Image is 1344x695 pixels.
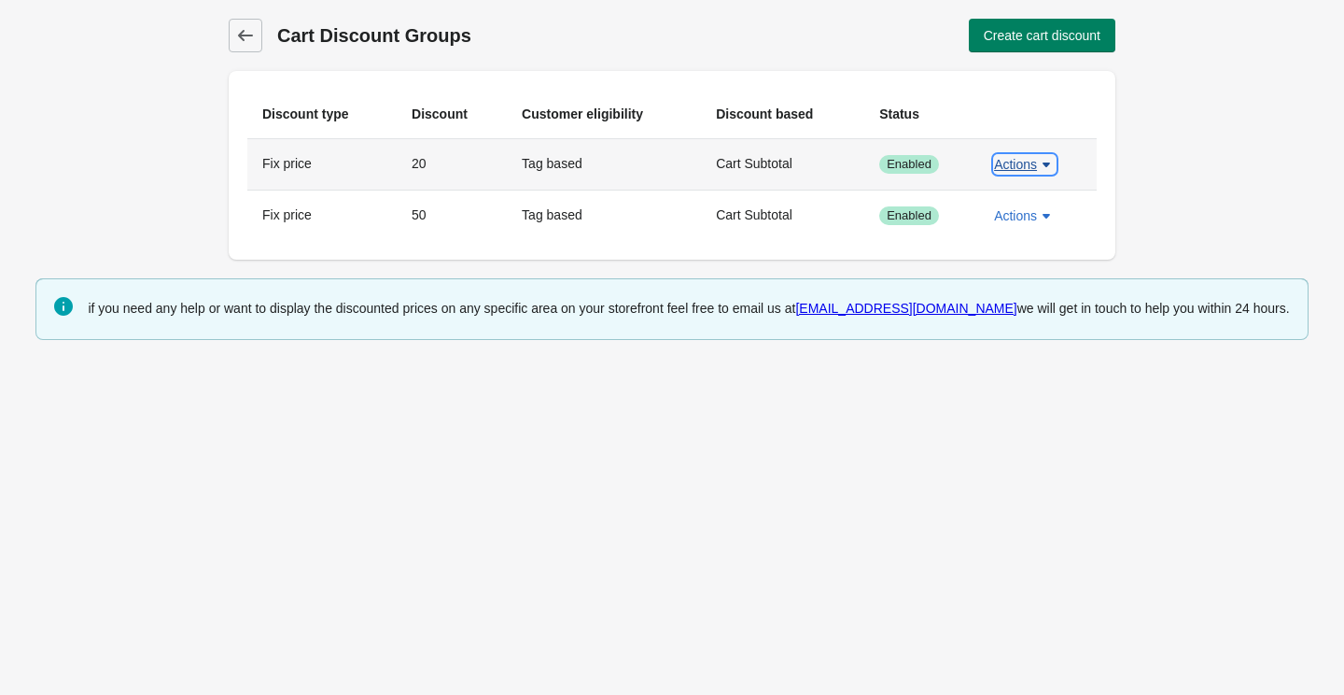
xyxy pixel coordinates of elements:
td: 50 [397,190,507,241]
span: Discount based [716,106,813,121]
a: [EMAIL_ADDRESS][DOMAIN_NAME] [795,301,1016,316]
h1: Cart Discount Groups [277,22,705,49]
td: 20 [397,139,507,190]
div: if you need any help or want to display the discounted prices on any specific area on your storef... [88,295,1289,321]
th: Fix price [247,139,397,190]
span: Status [879,106,919,121]
span: Customer eligibility [522,106,643,121]
td: Cart Subtotal [701,139,864,190]
a: Cart Discount Groups [229,19,262,52]
button: Actions [987,148,1063,181]
td: Tag based [507,139,701,190]
span: Discount [412,106,468,121]
span: Actions [994,208,1037,223]
span: Enabled [887,157,931,172]
span: Create cart discount [984,28,1100,43]
td: Cart Subtotal [701,190,864,241]
span: Enabled [887,208,931,223]
span: Discount type [262,106,349,121]
button: Actions [987,199,1063,233]
button: Create cart discount [969,19,1115,52]
span: Actions [994,157,1037,172]
td: Tag based [507,190,701,241]
th: Fix price [247,190,397,241]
